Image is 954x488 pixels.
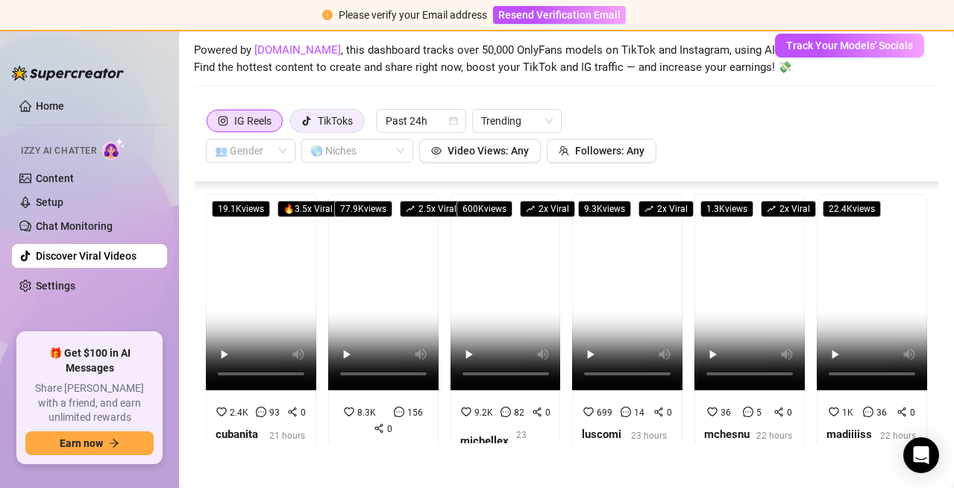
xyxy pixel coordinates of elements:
button: Earn nowarrow-right [25,431,154,455]
span: share-alt [897,407,907,417]
a: Setup [36,196,63,208]
span: message [256,407,266,417]
span: 1.3K views [700,201,753,217]
a: Chat Monitoring [36,220,113,232]
span: 0 [910,407,915,418]
span: 0 [787,407,792,418]
button: Resend Verification Email [493,6,626,24]
span: team [559,146,569,156]
div: IG Reels [234,110,272,132]
span: Earn now [60,437,103,449]
span: rise [767,204,776,213]
span: heart [829,407,839,417]
button: Video Views: Any [419,139,541,163]
span: message [863,407,873,417]
span: 22 hours ago [756,431,792,457]
span: 93 [269,407,280,418]
button: Followers: Any [547,139,656,163]
span: 0 [545,407,550,418]
div: TikToks [318,110,353,132]
span: 36 [876,407,887,418]
span: message [500,407,511,417]
span: 14 [634,407,644,418]
span: 9.3K views [578,201,631,217]
span: 2.5 x Viral [400,201,462,217]
span: 82 [514,407,524,418]
span: 2 x Viral [761,201,816,217]
span: Share [PERSON_NAME] with a friend, and earn unlimited rewards [25,381,154,425]
span: heart [344,407,354,417]
span: 19.1K views [212,201,270,217]
span: 2.4K [230,407,248,418]
span: Past 24h [386,110,457,132]
span: 156 [407,407,423,418]
div: Please verify your Email address [339,7,487,23]
span: instagram [218,116,228,126]
span: Powered by , this dashboard tracks over 50,000 OnlyFans models on TikTok and Instagram, using AI ... [194,42,865,77]
span: message [394,407,404,417]
span: 5 [756,407,762,418]
span: share-alt [287,407,298,417]
span: 0 [667,407,672,418]
img: AI Chatter [102,138,125,160]
span: share-alt [773,407,784,417]
span: rise [406,204,415,213]
span: Track Your Models' Socials [786,40,913,51]
span: 600K views [456,201,512,217]
span: 🔥 3.5 x Viral [277,201,339,217]
strong: mchesnut69 [704,428,750,459]
div: Open Intercom Messenger [903,437,939,473]
span: arrow-right [109,438,119,448]
span: 77.9K views [334,201,392,217]
span: 0 [301,407,306,418]
span: share-alt [532,407,542,417]
span: 23 hours ago [631,431,667,457]
strong: luscomical [582,428,621,459]
span: 699 [597,407,612,418]
span: heart [707,407,718,417]
span: 22.4K views [823,201,881,217]
span: share-alt [374,423,384,434]
span: heart [583,407,594,417]
span: 36 [721,407,731,418]
a: Settings [36,280,75,292]
span: Video Views: Any [448,145,529,157]
a: [DOMAIN_NAME] [254,43,341,57]
span: message [621,407,631,417]
span: eye [431,146,442,156]
span: Izzy AI Chatter [21,144,96,158]
span: Trending [481,110,553,132]
img: logo-BBDzfeDw.svg [12,66,124,81]
span: rise [644,204,653,213]
span: 0 [387,424,392,434]
span: Resend Verification Email [498,9,621,21]
a: Content [36,172,74,184]
span: 1K [842,407,853,418]
span: 🎁 Get $100 in AI Messages [25,346,154,375]
span: 8.3K [357,407,376,418]
span: message [743,407,753,417]
span: share-alt [653,407,664,417]
span: heart [216,407,227,417]
span: Followers: Any [575,145,644,157]
span: 23 hours ago [516,430,539,473]
strong: michellexscottt [460,434,509,466]
a: Home [36,100,64,112]
span: 2 x Viral [638,201,694,217]
span: 21 hours ago [269,431,305,457]
span: tik-tok [301,116,312,126]
span: heart [461,407,471,417]
span: 2 x Viral [520,201,575,217]
a: Discover Viral Videos [36,250,136,262]
span: 22 hours ago [880,431,916,457]
span: exclamation-circle [322,10,333,20]
button: Track Your Models' Socials [775,34,924,57]
span: calendar [449,116,458,125]
strong: cubanita8928 [216,428,258,459]
span: 9.2K [474,407,493,418]
span: rise [526,204,535,213]
strong: madiiiissonnn [826,428,872,459]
